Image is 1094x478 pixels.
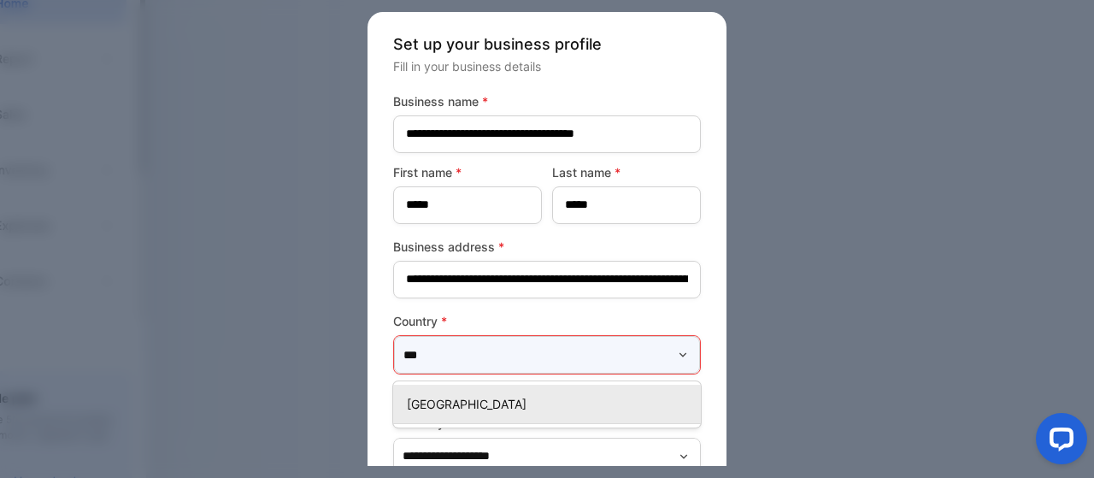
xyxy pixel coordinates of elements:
[393,378,701,400] p: This field is required
[407,395,694,413] p: [GEOGRAPHIC_DATA]
[393,92,701,110] label: Business name
[393,312,701,330] label: Country
[1022,406,1094,478] iframe: LiveChat chat widget
[393,57,701,75] p: Fill in your business details
[393,163,542,181] label: First name
[393,32,701,56] p: Set up your business profile
[552,163,701,181] label: Last name
[393,238,701,256] label: Business address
